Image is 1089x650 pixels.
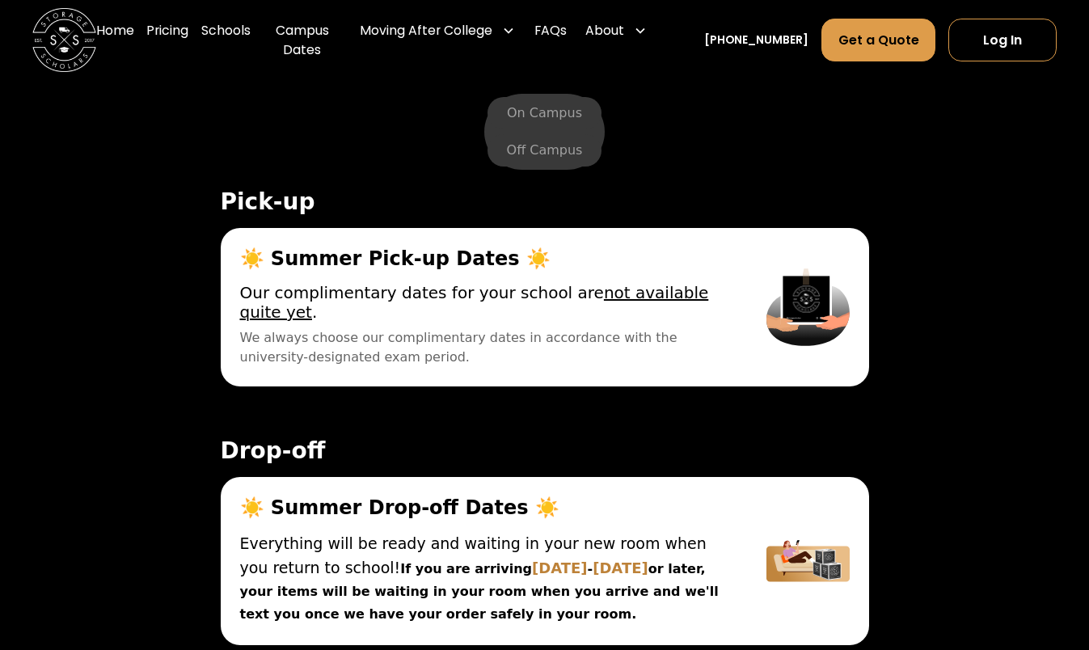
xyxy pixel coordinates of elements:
a: Pricing [146,8,188,72]
span: Pick-up [221,189,869,215]
div: Moving After College [360,21,492,40]
span: ☀️ Summer Pick-up Dates ☀️ [240,247,728,270]
label: Off Campus [488,134,602,167]
span: Everything will be ready and waiting in your new room when you return to school! [240,534,707,576]
span: [DATE] [532,559,588,576]
a: Log In [948,19,1057,61]
span: Our complimentary dates for your school are . [240,283,728,322]
img: Storage Scholars main logo [32,8,96,72]
label: On Campus [488,97,601,129]
a: Home [96,8,134,72]
a: Schools [201,8,251,72]
a: Get a Quote [821,19,936,61]
div: If you are arriving - or later, your items will be waiting in your room when you arrive and we'll... [240,532,728,626]
div: About [585,21,624,40]
span: Drop-off [221,438,869,464]
span: [DATE] [593,559,648,576]
div: About [579,8,652,53]
img: Delivery Image [766,496,849,626]
span: We always choose our complimentary dates in accordance with the university-designated exam period. [240,328,728,367]
a: FAQs [534,8,567,72]
span: ☀️ Summer Drop-off Dates ☀️ [240,496,728,519]
a: home [32,8,96,72]
a: Campus Dates [264,8,341,72]
img: Pickup Image [766,247,849,367]
a: [PHONE_NUMBER] [704,32,808,49]
u: not available quite yet [240,283,709,322]
div: Moving After College [353,8,521,53]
